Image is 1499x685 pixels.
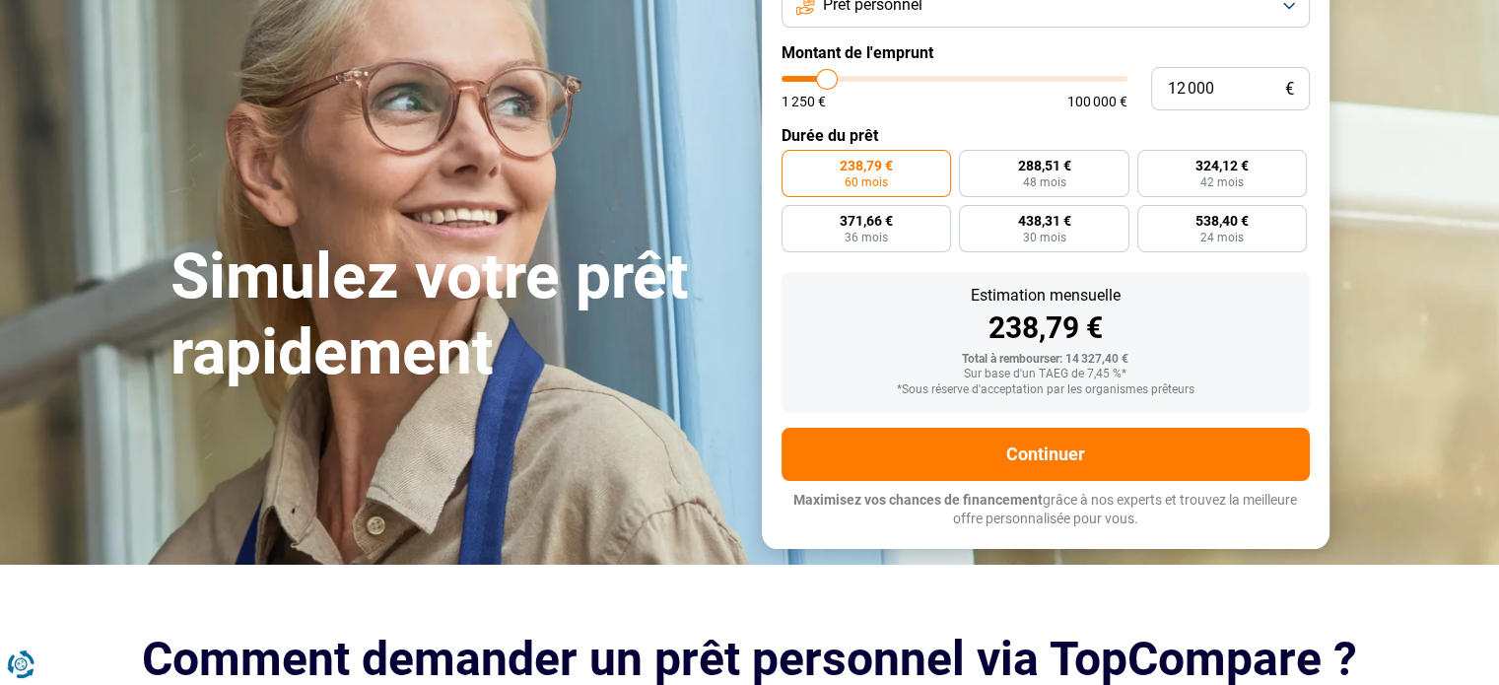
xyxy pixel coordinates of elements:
span: 100 000 € [1067,95,1127,108]
label: Durée du prêt [782,126,1310,145]
span: 324,12 € [1195,159,1249,172]
div: Sur base d'un TAEG de 7,45 %* [797,368,1294,381]
span: 42 mois [1200,176,1244,188]
span: 538,40 € [1195,214,1249,228]
span: 60 mois [845,176,888,188]
button: Continuer [782,428,1310,481]
span: 238,79 € [840,159,893,172]
div: *Sous réserve d'acceptation par les organismes prêteurs [797,383,1294,397]
span: 36 mois [845,232,888,243]
span: 371,66 € [840,214,893,228]
span: € [1285,81,1294,98]
span: 438,31 € [1017,214,1070,228]
span: 288,51 € [1017,159,1070,172]
span: 48 mois [1022,176,1065,188]
h1: Simulez votre prêt rapidement [170,240,738,391]
p: grâce à nos experts et trouvez la meilleure offre personnalisée pour vous. [782,491,1310,529]
div: Estimation mensuelle [797,288,1294,304]
span: 30 mois [1022,232,1065,243]
div: 238,79 € [797,313,1294,343]
span: 24 mois [1200,232,1244,243]
span: Maximisez vos chances de financement [793,492,1043,508]
div: Total à rembourser: 14 327,40 € [797,353,1294,367]
span: 1 250 € [782,95,826,108]
label: Montant de l'emprunt [782,43,1310,62]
